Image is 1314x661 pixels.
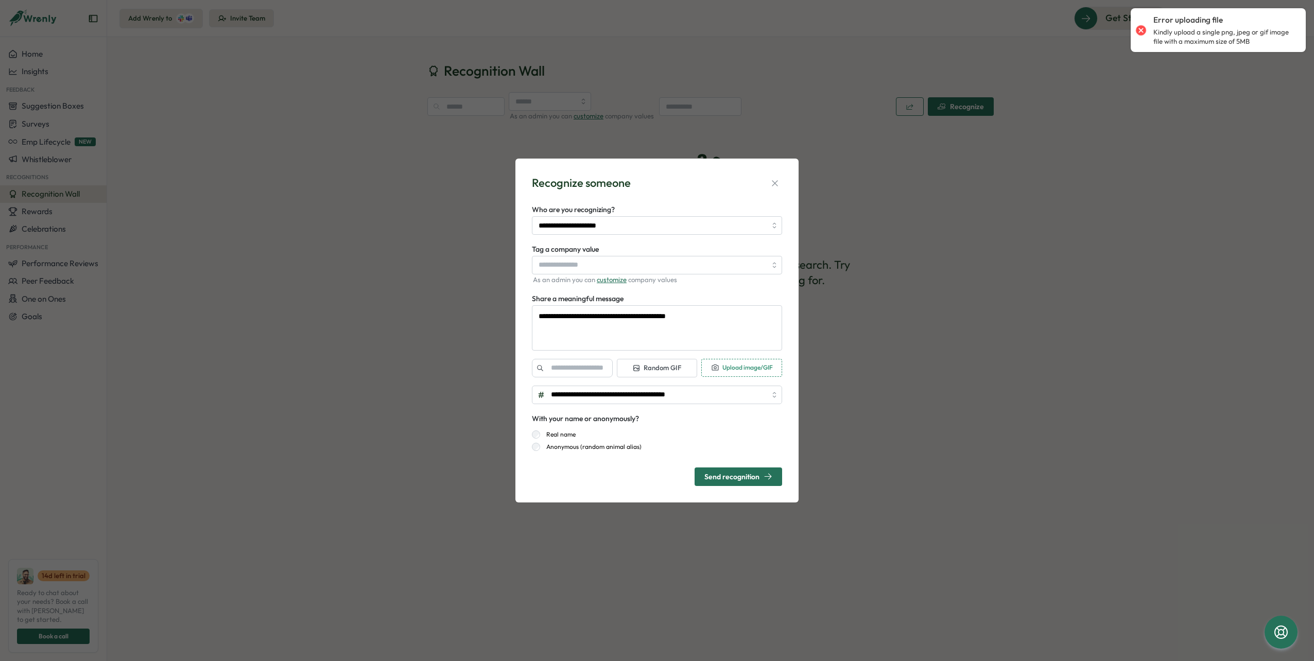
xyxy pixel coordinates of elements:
[532,293,624,305] label: Share a meaningful message
[532,175,631,191] div: Recognize someone
[704,472,772,481] div: Send recognition
[1153,28,1295,46] p: Kindly upload a single png, jpeg or gif image file with a maximum size of 5MB
[695,467,782,486] button: Send recognition
[1153,14,1223,26] p: Error uploading file
[532,204,615,216] label: Who are you recognizing?
[597,275,627,284] a: customize
[632,363,681,373] span: Random GIF
[617,359,698,377] button: Random GIF
[532,275,782,285] div: As an admin you can company values
[532,413,639,425] div: With your name or anonymously?
[540,430,576,439] label: Real name
[540,443,642,451] label: Anonymous (random animal alias)
[532,244,599,255] label: Tag a company value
